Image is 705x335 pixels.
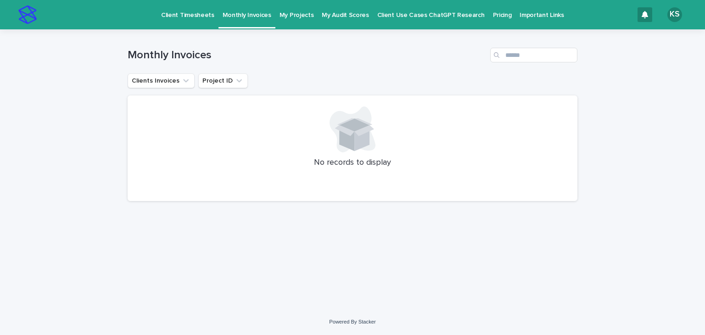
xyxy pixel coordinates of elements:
img: stacker-logo-s-only.png [18,6,37,24]
div: KS [667,7,682,22]
button: Clients Invoices [128,73,195,88]
button: Project ID [198,73,248,88]
a: Powered By Stacker [329,319,375,324]
h1: Monthly Invoices [128,49,487,62]
input: Search [490,48,577,62]
p: No records to display [139,158,566,168]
